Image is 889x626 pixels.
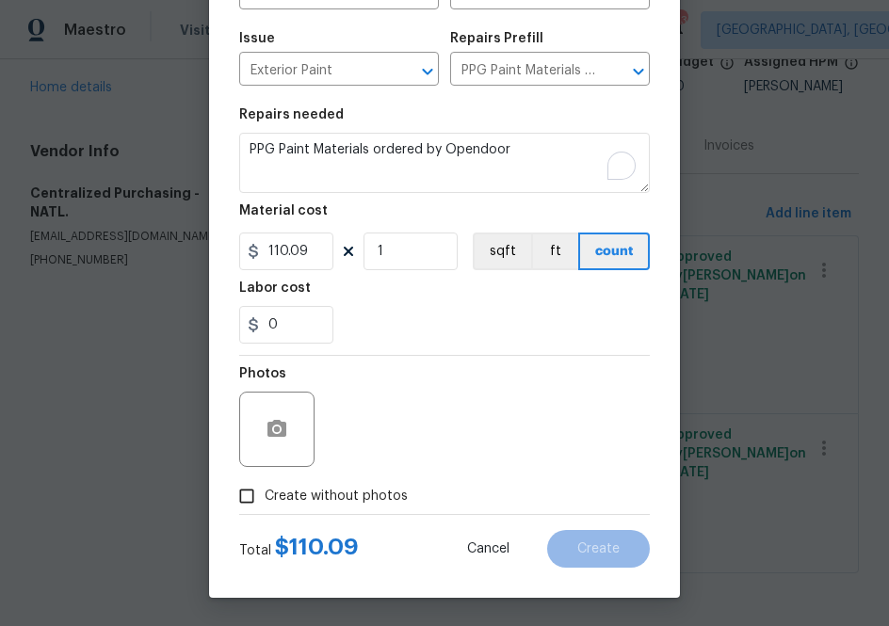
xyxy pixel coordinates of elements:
span: Create without photos [265,487,408,506]
button: Open [625,58,652,85]
button: ft [531,233,578,270]
h5: Labor cost [239,281,311,295]
span: $ 110.09 [275,536,359,558]
textarea: To enrich screen reader interactions, please activate Accessibility in Grammarly extension settings [239,133,650,193]
h5: Issue [239,32,275,45]
span: Cancel [467,542,509,556]
div: Total [239,538,359,560]
h5: Repairs needed [239,108,344,121]
button: Create [547,530,650,568]
h5: Photos [239,367,286,380]
button: Cancel [437,530,540,568]
h5: Repairs Prefill [450,32,543,45]
h5: Material cost [239,204,328,217]
span: Create [577,542,620,556]
button: sqft [473,233,531,270]
button: count [578,233,650,270]
button: Open [414,58,441,85]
